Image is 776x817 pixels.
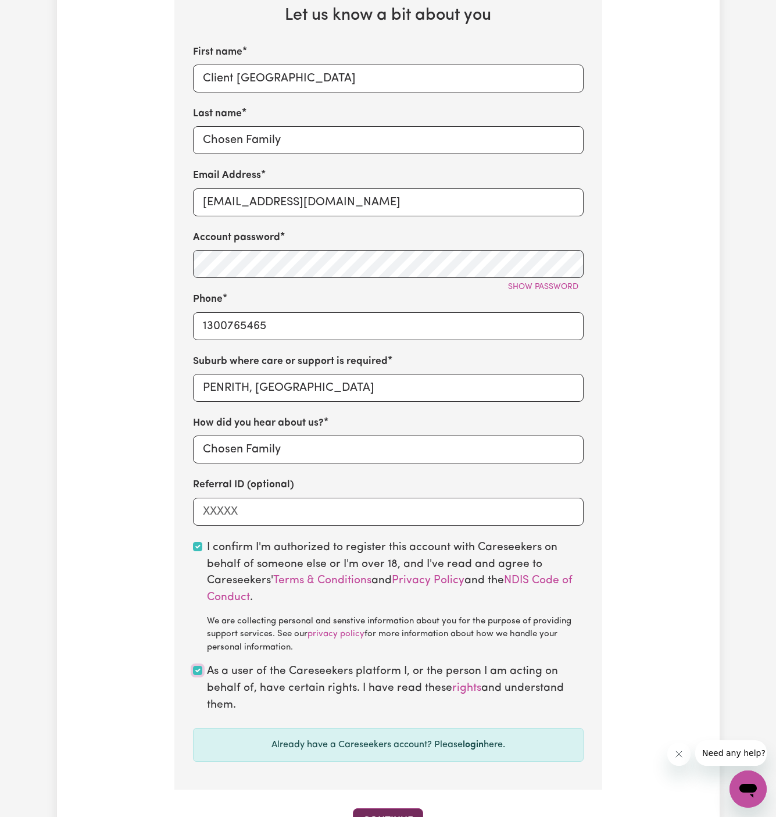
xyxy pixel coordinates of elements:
label: Last name [193,106,242,122]
input: e.g. Diana [193,65,584,92]
label: As a user of the Careseekers platform I, or the person I am acting on behalf of, have certain rig... [207,663,584,713]
a: rights [452,683,481,694]
div: Already have a Careseekers account? Please here. [193,728,584,762]
iframe: Message from company [695,740,767,766]
iframe: Button to launch messaging window [729,770,767,808]
a: Terms & Conditions [273,575,371,586]
label: First name [193,45,242,60]
a: privacy policy [307,630,364,638]
label: Suburb where care or support is required [193,354,388,369]
label: I confirm I'm authorized to register this account with Careseekers on behalf of someone else or I... [207,540,584,655]
input: e.g. Rigg [193,126,584,154]
label: Phone [193,292,223,307]
input: e.g. 0412 345 678 [193,312,584,340]
a: Privacy Policy [392,575,464,586]
label: Referral ID (optional) [193,477,294,493]
a: login [463,740,484,750]
label: Account password [193,230,280,245]
div: We are collecting personal and senstive information about you for the purpose of providing suppor... [207,615,584,655]
iframe: Close message [667,743,691,766]
input: e.g. diana.rigg@yahoo.com.au [193,188,584,216]
input: XXXXX [193,498,584,526]
span: Show password [508,283,578,291]
label: How did you hear about us? [193,416,324,431]
input: e.g. North Bondi, New South Wales [193,374,584,402]
input: e.g. Google, word of mouth etc. [193,436,584,463]
label: Email Address [193,168,261,183]
button: Show password [503,278,584,296]
h2: Let us know a bit about you [193,6,584,26]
